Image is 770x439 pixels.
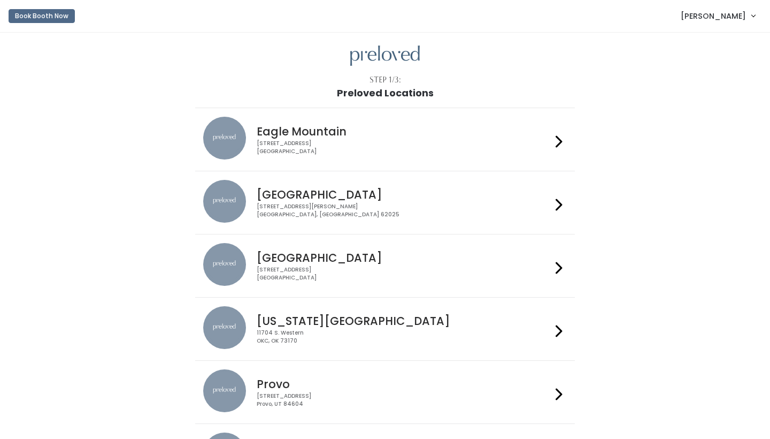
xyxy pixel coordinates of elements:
[203,180,566,225] a: preloved location [GEOGRAPHIC_DATA] [STREET_ADDRESS][PERSON_NAME][GEOGRAPHIC_DATA], [GEOGRAPHIC_D...
[670,4,766,27] a: [PERSON_NAME]
[337,88,434,99] h1: Preloved Locations
[257,378,551,390] h4: Provo
[257,329,551,345] div: 11704 S. Western OKC, OK 73170
[257,392,551,408] div: [STREET_ADDRESS] Provo, UT 84604
[9,9,75,23] button: Book Booth Now
[257,203,551,218] div: [STREET_ADDRESS][PERSON_NAME] [GEOGRAPHIC_DATA], [GEOGRAPHIC_DATA] 62025
[681,10,746,22] span: [PERSON_NAME]
[257,252,551,264] h4: [GEOGRAPHIC_DATA]
[203,117,566,162] a: preloved location Eagle Mountain [STREET_ADDRESS][GEOGRAPHIC_DATA]
[9,4,75,28] a: Book Booth Now
[257,188,551,201] h4: [GEOGRAPHIC_DATA]
[203,180,246,223] img: preloved location
[257,315,551,327] h4: [US_STATE][GEOGRAPHIC_DATA]
[203,306,246,349] img: preloved location
[369,74,401,86] div: Step 1/3:
[257,266,551,282] div: [STREET_ADDRESS] [GEOGRAPHIC_DATA]
[350,46,420,66] img: preloved logo
[203,369,246,412] img: preloved location
[203,369,566,415] a: preloved location Provo [STREET_ADDRESS]Provo, UT 84604
[203,243,566,289] a: preloved location [GEOGRAPHIC_DATA] [STREET_ADDRESS][GEOGRAPHIC_DATA]
[203,306,566,352] a: preloved location [US_STATE][GEOGRAPHIC_DATA] 11704 S. WesternOKC, OK 73170
[257,140,551,155] div: [STREET_ADDRESS] [GEOGRAPHIC_DATA]
[203,117,246,160] img: preloved location
[203,243,246,286] img: preloved location
[257,125,551,138] h4: Eagle Mountain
